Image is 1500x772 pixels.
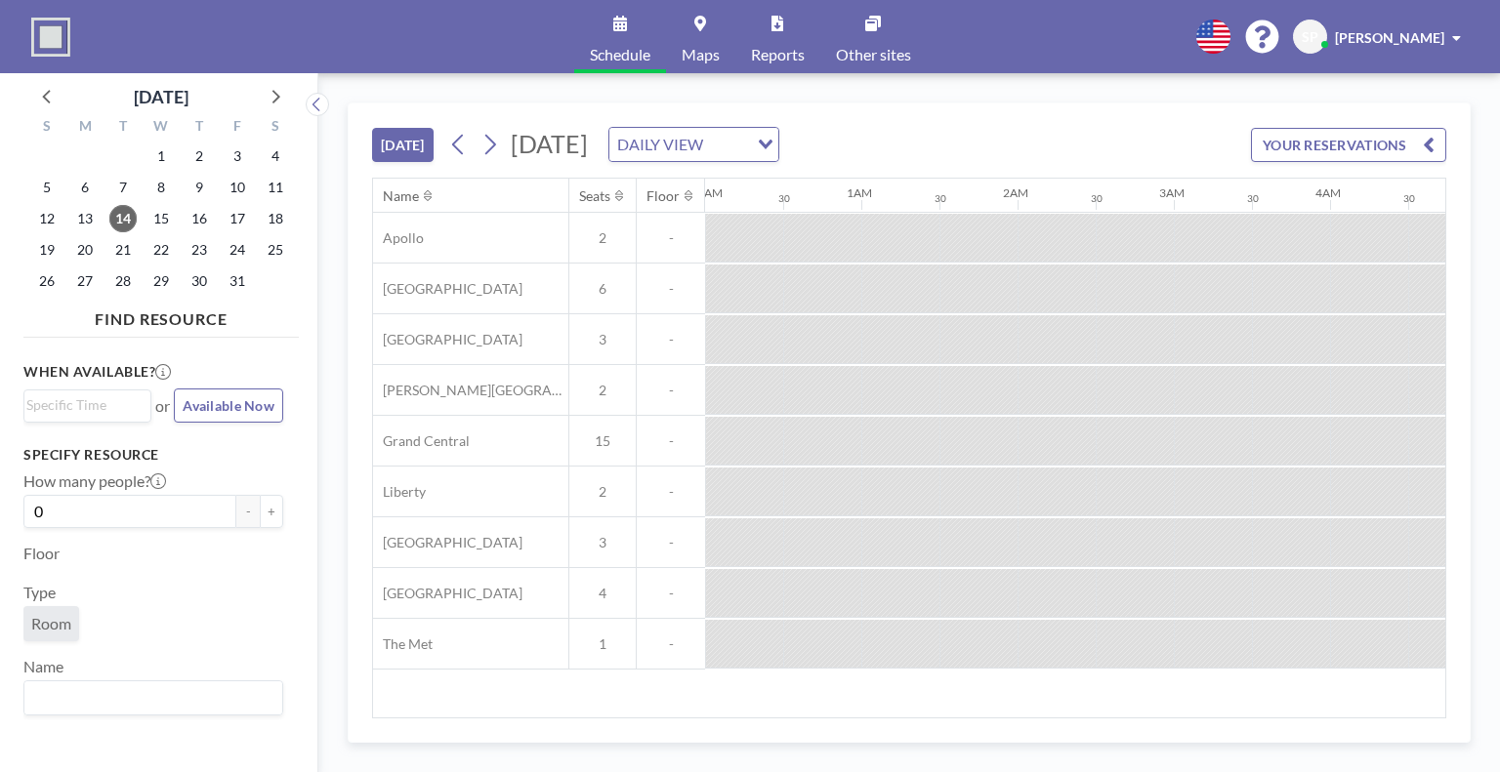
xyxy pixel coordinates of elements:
span: Saturday, October 25, 2025 [262,236,289,264]
span: 2 [569,483,636,501]
div: 30 [935,192,946,205]
span: 1 [569,635,636,653]
span: Saturday, October 4, 2025 [262,142,289,170]
span: Wednesday, October 8, 2025 [147,174,175,201]
button: YOUR RESERVATIONS [1251,128,1446,162]
span: [GEOGRAPHIC_DATA] [373,331,522,348]
input: Search for option [26,394,140,416]
button: - [236,495,260,528]
span: Maps [682,47,720,62]
span: - [637,534,705,551]
span: [GEOGRAPHIC_DATA] [373,585,522,602]
h3: Specify resource [23,446,283,464]
img: organization-logo [31,18,70,57]
span: SP [1302,28,1318,46]
span: - [637,331,705,348]
span: Other sites [836,47,911,62]
span: Saturday, October 18, 2025 [262,205,289,232]
label: Floor [23,544,60,563]
div: 4AM [1315,185,1341,200]
span: Friday, October 10, 2025 [224,174,251,201]
label: Name [23,657,63,676]
span: Wednesday, October 15, 2025 [147,205,175,232]
div: Seats [579,187,610,205]
div: Search for option [24,390,150,420]
span: Monday, October 20, 2025 [71,236,99,264]
span: Sunday, October 19, 2025 [33,236,61,264]
span: - [637,382,705,399]
span: Sunday, October 12, 2025 [33,205,61,232]
span: or [155,396,170,416]
span: Schedule [590,47,650,62]
span: Thursday, October 16, 2025 [186,205,213,232]
span: Sunday, October 26, 2025 [33,267,61,295]
span: Wednesday, October 22, 2025 [147,236,175,264]
span: - [637,229,705,247]
span: Tuesday, October 14, 2025 [109,205,137,232]
span: Reports [751,47,805,62]
span: - [637,432,705,450]
div: [DATE] [134,83,188,110]
div: 30 [778,192,790,205]
span: Friday, October 17, 2025 [224,205,251,232]
span: Tuesday, October 28, 2025 [109,267,137,295]
span: Thursday, October 9, 2025 [186,174,213,201]
span: Thursday, October 2, 2025 [186,142,213,170]
div: 30 [1091,192,1103,205]
div: Search for option [609,128,778,161]
span: Monday, October 6, 2025 [71,174,99,201]
span: Tuesday, October 7, 2025 [109,174,137,201]
div: 3AM [1159,185,1185,200]
div: 1AM [847,185,872,200]
span: Sunday, October 5, 2025 [33,174,61,201]
span: [PERSON_NAME] [1335,29,1444,46]
span: Wednesday, October 29, 2025 [147,267,175,295]
div: 30 [1247,192,1259,205]
span: - [637,280,705,298]
span: Available Now [183,397,274,414]
div: T [180,115,218,141]
span: The Met [373,635,433,653]
div: Name [383,187,419,205]
span: - [637,635,705,653]
div: T [104,115,143,141]
span: Wednesday, October 1, 2025 [147,142,175,170]
span: DAILY VIEW [613,132,707,157]
h4: FIND RESOURCE [23,302,299,329]
span: Apollo [373,229,424,247]
span: Monday, October 13, 2025 [71,205,99,232]
div: 12AM [690,185,723,200]
div: W [143,115,181,141]
span: Thursday, October 30, 2025 [186,267,213,295]
span: Friday, October 31, 2025 [224,267,251,295]
span: Thursday, October 23, 2025 [186,236,213,264]
span: [GEOGRAPHIC_DATA] [373,534,522,551]
div: M [66,115,104,141]
div: Search for option [24,681,282,714]
button: Available Now [174,388,283,423]
input: Search for option [26,685,271,711]
div: S [256,115,294,141]
div: F [218,115,256,141]
span: Saturday, October 11, 2025 [262,174,289,201]
input: Search for option [709,132,746,157]
div: S [28,115,66,141]
span: - [637,483,705,501]
span: 4 [569,585,636,602]
span: 3 [569,534,636,551]
span: Friday, October 24, 2025 [224,236,251,264]
div: Floor [646,187,680,205]
span: 2 [569,229,636,247]
span: [GEOGRAPHIC_DATA] [373,280,522,298]
span: Tuesday, October 21, 2025 [109,236,137,264]
div: 2AM [1003,185,1028,200]
span: 6 [569,280,636,298]
div: 30 [1403,192,1415,205]
span: Liberty [373,483,426,501]
span: 2 [569,382,636,399]
span: 15 [569,432,636,450]
label: Type [23,583,56,602]
span: [PERSON_NAME][GEOGRAPHIC_DATA] [373,382,568,399]
span: Grand Central [373,432,470,450]
button: [DATE] [372,128,434,162]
